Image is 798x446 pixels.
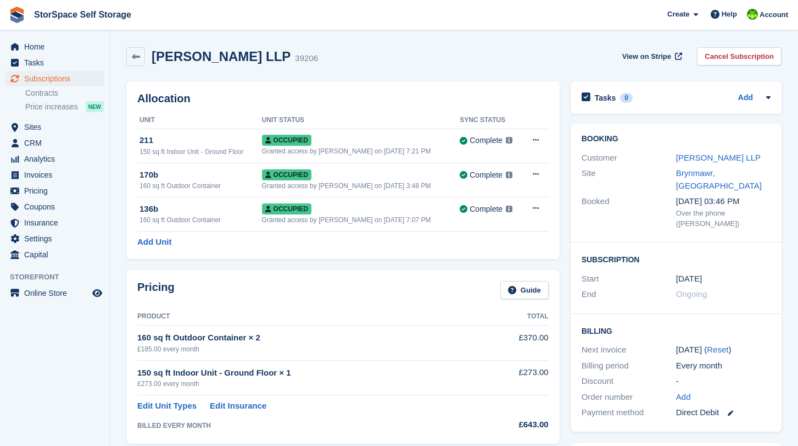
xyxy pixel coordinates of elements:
[582,167,676,192] div: Site
[210,400,266,412] a: Edit Insurance
[747,9,758,20] img: paul catt
[667,9,689,20] span: Create
[24,135,90,151] span: CRM
[262,112,460,129] th: Unit Status
[582,391,676,404] div: Order number
[24,199,90,214] span: Coupons
[139,181,262,191] div: 160 sq ft Outdoor Container
[152,49,291,64] h2: [PERSON_NAME] LLP
[460,112,521,129] th: Sync Status
[5,285,104,301] a: menu
[470,169,503,181] div: Complete
[582,360,676,372] div: Billing period
[760,9,788,20] span: Account
[582,288,676,301] div: End
[676,344,771,356] div: [DATE] ( )
[618,47,684,65] a: View on Stripe
[137,344,482,354] div: £185.00 every month
[582,325,771,336] h2: Billing
[25,101,104,113] a: Price increases NEW
[137,281,175,299] h2: Pricing
[137,367,482,379] div: 150 sq ft Indoor Unit - Ground Floor × 1
[262,215,460,225] div: Granted access by [PERSON_NAME] on [DATE] 7:07 PM
[482,308,549,326] th: Total
[24,183,90,199] span: Pricing
[676,168,762,190] a: Brynmawr, [GEOGRAPHIC_DATA]
[9,7,25,23] img: stora-icon-8386f47178a22dfd0bd8f6a31ec36ba5ce8667c1dd55bd0f319d3a0aa187defe.svg
[5,231,104,246] a: menu
[582,273,676,285] div: Start
[5,247,104,262] a: menu
[262,146,460,156] div: Granted access by [PERSON_NAME] on [DATE] 7:21 PM
[722,9,737,20] span: Help
[137,421,482,431] div: BILLED EVERY MONTH
[676,406,771,419] div: Direct Debit
[24,119,90,135] span: Sites
[5,55,104,70] a: menu
[24,151,90,167] span: Analytics
[582,135,771,144] h2: Booking
[5,39,104,54] a: menu
[506,137,512,144] img: icon-info-grey-7440780725fd019a000dd9b08b2336e03edf1995a4989e88bcd33f0948082b44.svg
[676,360,771,372] div: Every month
[5,199,104,214] a: menu
[139,134,262,147] div: 211
[30,5,136,24] a: StorSpace Self Storage
[295,52,318,65] div: 39206
[262,169,311,180] span: Occupied
[470,135,503,146] div: Complete
[582,152,676,164] div: Customer
[582,254,771,265] h2: Subscription
[137,332,482,344] div: 160 sq ft Outdoor Container × 2
[24,231,90,246] span: Settings
[137,379,482,389] div: £273.00 every month
[482,360,549,395] td: £273.00
[24,247,90,262] span: Capital
[25,102,78,112] span: Price increases
[506,172,512,178] img: icon-info-grey-7440780725fd019a000dd9b08b2336e03edf1995a4989e88bcd33f0948082b44.svg
[676,273,702,285] time: 2024-04-24 23:00:00 UTC
[139,215,262,225] div: 160 sq ft Outdoor Container
[697,47,782,65] a: Cancel Subscription
[262,181,460,191] div: Granted access by [PERSON_NAME] on [DATE] 3:48 PM
[738,92,753,104] a: Add
[5,135,104,151] a: menu
[676,289,707,299] span: Ongoing
[676,208,771,229] div: Over the phone ([PERSON_NAME])
[582,344,676,356] div: Next invoice
[86,101,104,112] div: NEW
[676,153,761,162] a: [PERSON_NAME] LLP
[622,51,671,62] span: View on Stripe
[24,167,90,183] span: Invoices
[139,203,262,216] div: 136b
[5,167,104,183] a: menu
[676,375,771,388] div: -
[91,287,104,300] a: Preview store
[24,71,90,86] span: Subscriptions
[5,119,104,135] a: menu
[620,93,633,103] div: 0
[506,206,512,212] img: icon-info-grey-7440780725fd019a000dd9b08b2336e03edf1995a4989e88bcd33f0948082b44.svg
[139,147,262,157] div: 150 sq ft Indoor Unit - Ground Floor
[137,308,482,326] th: Product
[24,39,90,54] span: Home
[582,375,676,388] div: Discount
[262,135,311,146] span: Occupied
[582,195,676,229] div: Booked
[500,281,549,299] a: Guide
[470,203,503,215] div: Complete
[137,92,549,105] h2: Allocation
[24,55,90,70] span: Tasks
[482,326,549,360] td: £370.00
[5,71,104,86] a: menu
[5,151,104,167] a: menu
[676,195,771,208] div: [DATE] 03:46 PM
[139,169,262,181] div: 170b
[24,215,90,230] span: Insurance
[676,391,691,404] a: Add
[137,400,197,412] a: Edit Unit Types
[25,88,104,98] a: Contracts
[5,183,104,199] a: menu
[10,272,109,283] span: Storefront
[137,236,171,249] a: Add Unit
